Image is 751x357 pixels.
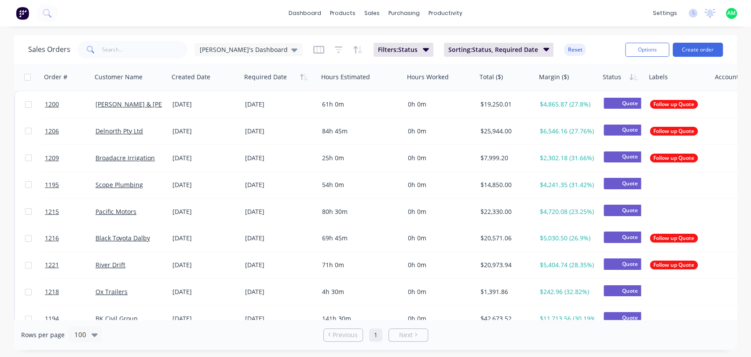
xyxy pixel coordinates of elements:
[28,45,70,54] h1: Sales Orders
[480,234,530,243] div: $20,571.06
[625,43,669,57] button: Options
[604,178,656,189] span: Quote
[95,287,128,296] a: Ox Trailers
[540,127,594,136] div: $6,546.16 (27.76%)
[95,154,155,162] a: Broadacre Irrigation
[322,180,397,189] div: 54h 0m
[540,207,594,216] div: $4,720.08 (23.25%)
[244,73,287,81] div: Required Date
[172,207,238,216] div: [DATE]
[45,234,59,243] span: 1216
[45,127,59,136] span: 1206
[604,258,656,269] span: Quote
[444,43,554,57] button: Sorting:Status, Required Date
[650,100,698,109] button: Follow up Quote
[480,180,530,189] div: $14,850.00
[322,261,397,269] div: 71h 0m
[369,328,382,342] a: Page 1 is your current page
[95,127,143,135] a: Delnorth Pty Ltd
[408,287,426,296] span: 0h 0m
[95,207,136,216] a: Pacific Motors
[245,154,315,162] div: [DATE]
[604,205,656,216] span: Quote
[653,234,694,243] span: Follow up Quote
[603,73,621,81] div: Status
[44,73,67,81] div: Order #
[172,234,238,243] div: [DATE]
[172,127,238,136] div: [DATE]
[408,180,426,189] span: 0h 0m
[480,127,530,136] div: $25,944.00
[95,73,143,81] div: Customer Name
[407,73,449,81] div: Hours Worked
[604,125,656,136] span: Quote
[45,199,95,225] a: 1215
[564,44,586,56] button: Reset
[653,154,694,162] span: Follow up Quote
[604,312,656,323] span: Quote
[540,234,594,243] div: $5,030.50 (26.9%)
[650,261,698,269] button: Follow up Quote
[408,127,426,135] span: 0h 0m
[653,261,694,269] span: Follow up Quote
[408,234,426,242] span: 0h 0m
[245,261,315,269] div: [DATE]
[284,7,326,20] a: dashboard
[45,305,95,332] a: 1194
[21,331,65,339] span: Rows per page
[245,100,315,109] div: [DATE]
[378,45,418,54] span: Filters: Status
[480,287,530,296] div: $1,391.86
[45,314,59,323] span: 1194
[480,154,530,162] div: $7,999.20
[360,7,384,20] div: sales
[245,180,315,189] div: [DATE]
[540,314,594,323] div: $11,713.56 (30.19%)
[321,73,370,81] div: Hours Estimated
[245,314,315,323] div: [DATE]
[322,207,397,216] div: 80h 30m
[16,7,29,20] img: Factory
[102,41,188,59] input: Search...
[540,261,594,269] div: $5,404.74 (28.35%)
[45,91,95,118] a: 1200
[45,145,95,171] a: 1209
[374,43,433,57] button: Filters:Status
[172,73,210,81] div: Created Date
[604,151,656,162] span: Quote
[673,43,723,57] button: Create order
[172,314,238,323] div: [DATE]
[45,118,95,144] a: 1206
[408,207,426,216] span: 0h 0m
[45,261,59,269] span: 1221
[604,98,656,109] span: Quote
[45,279,95,305] a: 1218
[480,100,530,109] div: $19,250.01
[650,234,698,243] button: Follow up Quote
[650,127,698,136] button: Follow up Quote
[45,287,59,296] span: 1218
[650,154,698,162] button: Follow up Quote
[172,287,238,296] div: [DATE]
[727,9,736,17] span: AM
[480,207,530,216] div: $22,330.00
[95,261,125,269] a: River Drift
[539,73,569,81] div: Margin ($)
[648,7,681,20] div: settings
[399,331,413,339] span: Next
[45,172,95,198] a: 1195
[320,328,432,342] ul: Pagination
[322,100,397,109] div: 61h 0m
[322,287,397,296] div: 4h 30m
[172,100,238,109] div: [DATE]
[389,331,428,339] a: Next page
[604,285,656,296] span: Quote
[45,225,95,251] a: 1216
[408,100,426,108] span: 0h 0m
[245,287,315,296] div: [DATE]
[408,261,426,269] span: 0h 0m
[45,154,59,162] span: 1209
[245,234,315,243] div: [DATE]
[480,73,503,81] div: Total ($)
[540,154,594,162] div: $2,302.18 (31.66%)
